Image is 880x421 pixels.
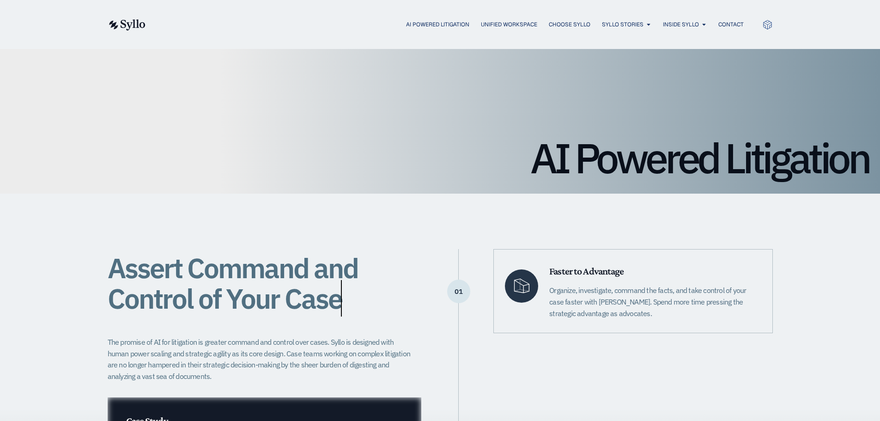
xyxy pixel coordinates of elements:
span: Faster to Advantage [549,265,624,277]
span: Assert Command and Control of Your Case [108,250,358,317]
img: syllo [108,19,146,31]
a: Inside Syllo [663,20,699,29]
a: Unified Workspace [481,20,537,29]
p: Organize, investigate, command the facts, and take control of your case faster with [PERSON_NAME]... [549,285,761,319]
nav: Menu [164,20,744,29]
a: AI Powered Litigation [406,20,469,29]
div: Menu Toggle [164,20,744,29]
a: Syllo Stories [602,20,643,29]
a: Choose Syllo [549,20,590,29]
p: 01 [447,291,470,292]
h1: AI Powered Litigation [11,137,869,179]
a: Contact [718,20,744,29]
p: The promise of AI for litigation is greater command and control over cases. Syllo is designed wit... [108,336,416,382]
